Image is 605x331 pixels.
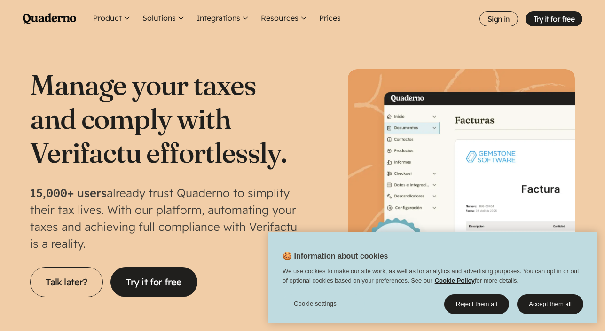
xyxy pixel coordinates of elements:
font: Product [93,13,122,23]
font: Accept them all [529,300,572,307]
font: Talk later? [46,276,87,288]
div: Cookie banner [268,232,597,323]
font: Try it for free [534,14,574,24]
a: Cookie Policy [435,277,475,284]
button: Cookie settings [283,294,365,313]
font: already trust Quaderno to simplify their tax lives. With our platform, automating your taxes and ... [30,186,297,251]
font: Integrations [196,13,240,23]
a: Sign in [479,11,518,26]
div: 🍪 Information about cookies [268,232,597,323]
a: Try it for free [110,267,197,297]
img: Quaderno interface showing the Invoice page with the Verifactu badge [348,69,575,296]
font: We use cookies to make our site work, as well as for analytics and advertising purposes. You can ... [283,268,579,284]
font: for more details. [475,277,519,284]
font: Try it for free [126,276,182,288]
button: Reject them all [444,294,509,314]
font: Sign in [487,14,510,24]
a: Talk later? [30,267,102,297]
button: Accept them all [517,294,583,314]
font: Cookie settings [294,300,337,307]
a: Try it for free [526,11,582,26]
font: Solutions [142,13,176,23]
font: Prices [319,13,341,23]
font: 15,000+ users [30,186,107,200]
font: Resources [261,13,299,23]
font: Reject them all [456,300,497,307]
font: Manage your taxes and comply with Verifactu effortlessly. [30,67,286,170]
font: 🍪 Information about cookies [283,252,388,260]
